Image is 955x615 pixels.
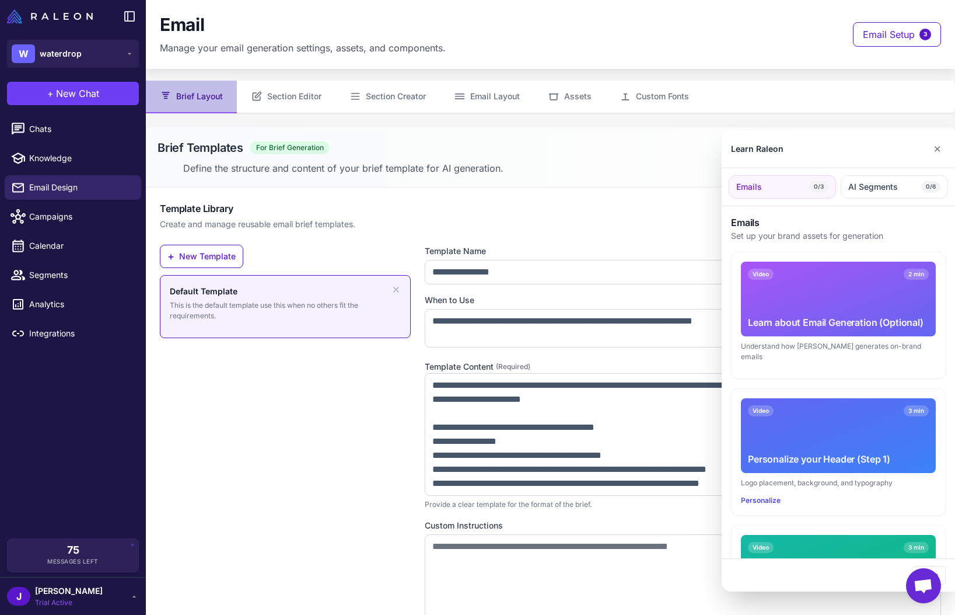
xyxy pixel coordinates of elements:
p: Set up your brand assets for generation [731,230,946,242]
button: AI Segments0/6 [841,175,948,199]
span: 0/6 [921,181,940,193]
button: Close [929,137,946,161]
span: Video [748,542,774,553]
span: 3 min [904,542,929,553]
div: Learn Raleon [731,143,783,155]
span: Emails [736,180,762,193]
span: Video [748,405,774,416]
span: 3 min [904,405,929,416]
button: Personalize [741,495,781,506]
div: Learn about Email Generation (Optional) [748,315,929,329]
div: Understand how [PERSON_NAME] generates on-brand emails [741,341,936,362]
span: 2 min [904,269,929,280]
h3: Emails [731,216,946,230]
span: AI Segments [848,180,898,193]
button: Close [912,566,946,585]
span: 0/3 [809,181,828,193]
div: Personalize your Header (Step 1) [748,452,929,466]
div: Logo placement, background, and typography [741,478,936,488]
span: Video [748,269,774,280]
button: Emails0/3 [729,175,836,199]
div: Open chat [906,568,941,603]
